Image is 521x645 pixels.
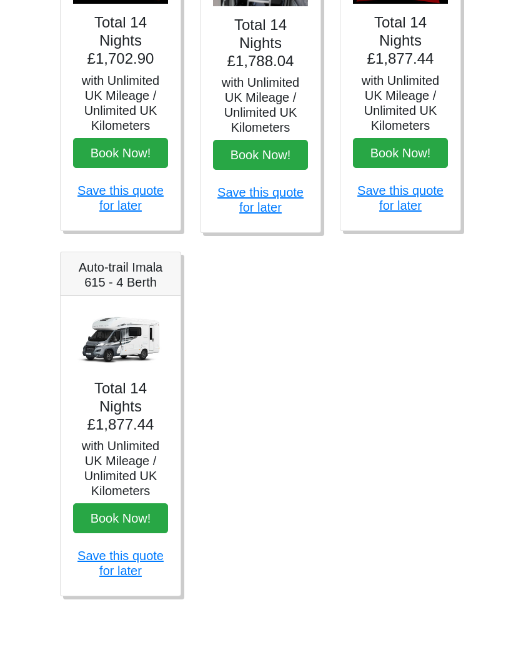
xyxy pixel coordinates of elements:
[73,138,168,168] button: Book Now!
[73,73,168,133] h5: with Unlimited UK Mileage / Unlimited UK Kilometers
[73,308,168,370] img: Auto-trail Imala 615 - 4 Berth
[353,138,448,168] button: Book Now!
[77,549,164,578] a: Save this quote for later
[73,14,168,67] h4: Total 14 Nights £1,702.90
[213,140,308,170] button: Book Now!
[73,503,168,533] button: Book Now!
[357,184,444,212] a: Save this quote for later
[73,438,168,498] h5: with Unlimited UK Mileage / Unlimited UK Kilometers
[353,14,448,67] h4: Total 14 Nights £1,877.44
[73,260,168,290] h5: Auto-trail Imala 615 - 4 Berth
[73,380,168,433] h4: Total 14 Nights £1,877.44
[213,16,308,70] h4: Total 14 Nights £1,788.04
[217,185,304,214] a: Save this quote for later
[353,73,448,133] h5: with Unlimited UK Mileage / Unlimited UK Kilometers
[77,184,164,212] a: Save this quote for later
[213,75,308,135] h5: with Unlimited UK Mileage / Unlimited UK Kilometers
